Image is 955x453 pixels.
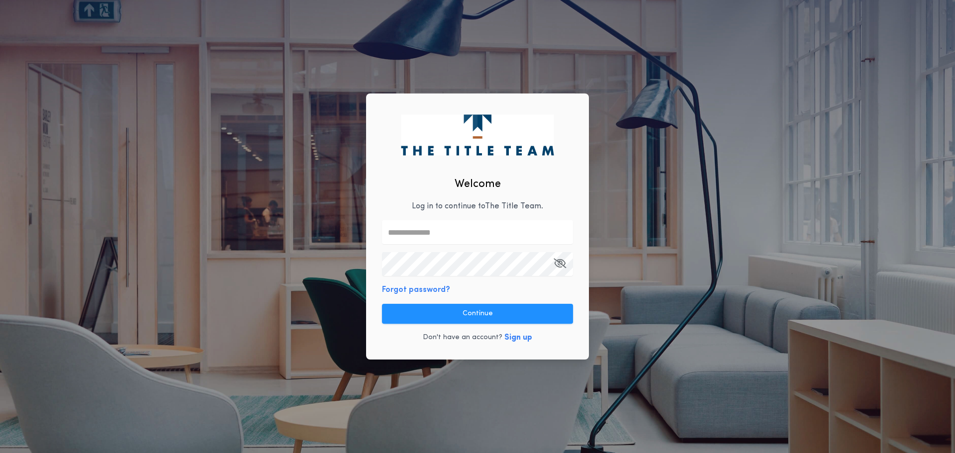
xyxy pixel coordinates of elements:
[455,176,501,192] h2: Welcome
[401,114,554,155] img: logo
[382,304,573,324] button: Continue
[423,333,502,343] p: Don't have an account?
[412,200,543,212] p: Log in to continue to The Title Team .
[382,284,450,296] button: Forgot password?
[504,332,532,344] button: Sign up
